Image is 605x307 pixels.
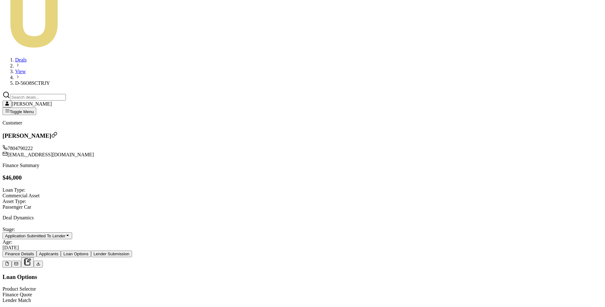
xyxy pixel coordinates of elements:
[10,94,66,101] input: Search deals
[3,199,602,204] div: Asset Type :
[10,109,34,114] span: Toggle Menu
[3,232,72,239] button: Application Submitted To Lender
[3,120,602,126] p: Customer
[3,251,37,257] button: Finance Details
[37,251,61,257] button: Applicants
[3,286,602,292] div: Product Selector
[3,174,602,181] h3: $46,000
[15,57,26,62] a: Deals
[3,251,37,256] a: Finance Details
[3,204,602,210] div: Passenger Car
[3,245,602,251] div: [DATE]
[3,163,602,168] p: Finance Summary
[3,274,602,281] h3: Loan Options
[3,151,602,158] div: [EMAIL_ADDRESS][DOMAIN_NAME]
[3,145,602,151] div: 7804790222
[91,251,132,257] button: Lender Submission
[3,239,602,245] div: Age:
[61,251,91,256] a: Loan Options
[61,251,91,257] button: Loan Options
[3,292,602,298] div: Finance Quote
[91,251,132,256] a: Lender Submission
[37,251,61,256] a: Applicants
[3,227,602,232] div: Stage:
[3,107,36,115] button: Toggle Menu
[15,69,26,74] a: View
[3,187,602,193] div: Loan Type:
[3,298,602,303] div: Lender Match
[15,80,50,86] span: D-56O8SCTRJY
[3,57,602,86] nav: breadcrumb
[3,132,602,139] h3: [PERSON_NAME]
[3,193,602,199] div: Commercial Asset
[12,101,52,107] span: [PERSON_NAME]
[3,215,602,221] p: Deal Dynamics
